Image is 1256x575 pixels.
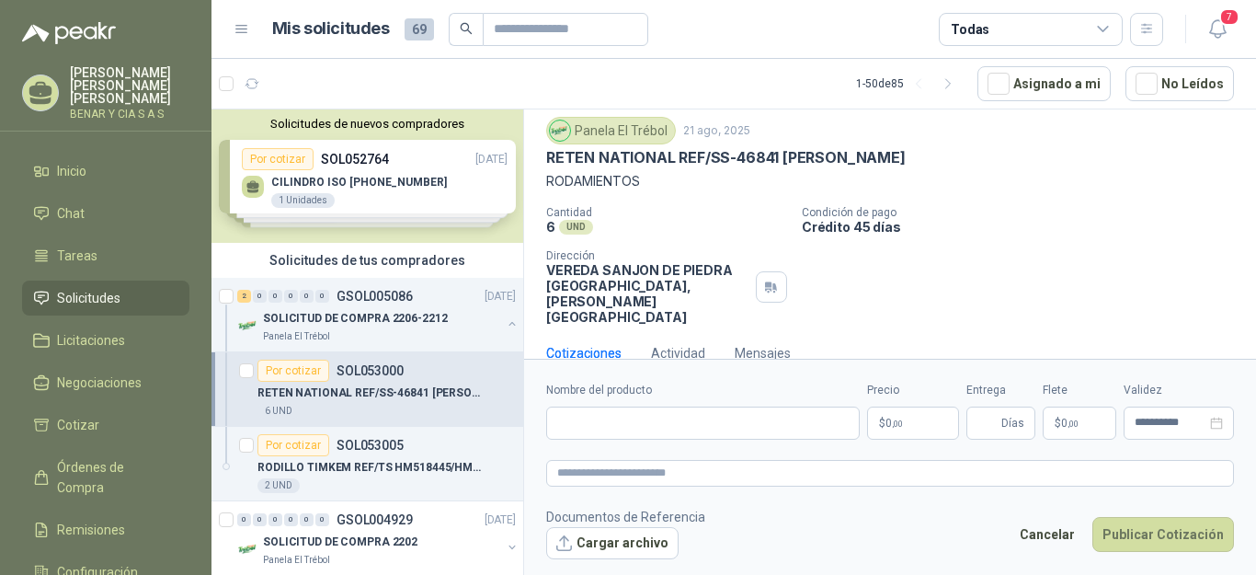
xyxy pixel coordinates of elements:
div: Solicitudes de nuevos compradoresPor cotizarSOL052764[DATE] CILINDRO ISO [PHONE_NUMBER]1 Unidades... [211,109,523,243]
span: Órdenes de Compra [57,457,172,498]
p: Panela El Trébol [263,329,330,344]
p: Panela El Trébol [263,553,330,568]
button: Publicar Cotización [1092,517,1234,552]
span: Cotizar [57,415,99,435]
a: Órdenes de Compra [22,450,189,505]
p: 21 ago, 2025 [683,122,750,140]
div: Panela El Trébol [546,117,676,144]
span: Solicitudes [57,288,120,308]
div: 2 UND [257,478,300,493]
a: Licitaciones [22,323,189,358]
p: GSOL005086 [337,290,413,303]
a: 0 0 0 0 0 0 GSOL004929[DATE] Company LogoSOLICITUD DE COMPRA 2202Panela El Trébol [237,509,520,568]
p: SOL053000 [337,364,404,377]
div: Mensajes [735,343,791,363]
h1: Mis solicitudes [272,16,390,42]
p: Dirección [546,249,748,262]
a: Por cotizarSOL053005RODILLO TIMKEM REF/TS HM518445/HM5184102 UND [211,427,523,501]
div: 0 [300,290,314,303]
div: 0 [315,290,329,303]
button: Cargar archivo [546,527,679,560]
p: $ 0,00 [1043,407,1116,440]
p: RODAMIENTOS [546,171,1234,191]
div: 0 [237,513,251,526]
img: Logo peakr [22,22,116,44]
span: 0 [885,418,903,429]
span: 0 [1061,418,1079,429]
a: Negociaciones [22,365,189,400]
p: SOLICITUD DE COMPRA 2202 [263,534,417,551]
div: UND [559,220,593,235]
img: Company Logo [237,315,259,337]
a: Tareas [22,238,189,273]
span: Tareas [57,246,97,266]
div: 0 [284,513,298,526]
button: Cancelar [1010,517,1085,552]
p: 6 [546,219,555,235]
button: Solicitudes de nuevos compradores [219,117,516,131]
div: 0 [300,513,314,526]
span: search [460,22,473,35]
p: RETEN NATIONAL REF/SS-46841 [PERSON_NAME] [257,385,486,402]
span: $ [1055,418,1061,429]
a: Inicio [22,154,189,189]
span: 69 [405,18,434,40]
img: Company Logo [237,538,259,560]
p: [PERSON_NAME] [PERSON_NAME] [PERSON_NAME] [70,66,189,105]
div: 0 [268,513,282,526]
button: 7 [1201,13,1234,46]
span: ,00 [1068,419,1079,429]
div: 6 UND [257,404,300,419]
p: Condición de pago [802,206,1249,219]
p: SOLICITUD DE COMPRA 2206-2212 [263,310,448,328]
p: Documentos de Referencia [546,507,705,527]
div: 2 [237,290,251,303]
div: Por cotizar [257,434,329,456]
img: Company Logo [550,121,570,141]
p: GSOL004929 [337,513,413,526]
span: Chat [57,203,85,224]
div: 0 [268,290,282,303]
div: Cotizaciones [546,343,622,363]
div: 1 - 50 de 85 [856,69,963,98]
p: VEREDA SANJON DE PIEDRA [GEOGRAPHIC_DATA] , [PERSON_NAME][GEOGRAPHIC_DATA] [546,262,748,325]
p: [DATE] [485,288,516,305]
p: BENAR Y CIA S A S [70,109,189,120]
p: RETEN NATIONAL REF/SS-46841 [PERSON_NAME] [546,148,906,167]
div: 0 [284,290,298,303]
span: Negociaciones [57,373,142,393]
p: Cantidad [546,206,787,219]
a: Solicitudes [22,281,189,316]
div: 0 [253,290,267,303]
button: No Leídos [1125,66,1234,101]
span: Días [1001,408,1024,439]
p: $0,00 [867,407,959,440]
p: Crédito 45 días [802,219,1249,235]
label: Nombre del producto [546,382,860,399]
div: Por cotizar [257,360,329,382]
a: Chat [22,196,189,231]
span: Licitaciones [57,330,125,351]
span: Remisiones [57,520,125,540]
span: Inicio [57,161,86,181]
div: Solicitudes de tus compradores [211,243,523,278]
label: Precio [867,382,959,399]
label: Flete [1043,382,1116,399]
p: RODILLO TIMKEM REF/TS HM518445/HM518410 [257,459,486,477]
label: Validez [1124,382,1234,399]
div: 0 [315,513,329,526]
p: SOL053005 [337,439,404,452]
div: Todas [951,19,989,40]
a: Remisiones [22,512,189,547]
span: 7 [1219,8,1239,26]
a: 2 0 0 0 0 0 GSOL005086[DATE] Company LogoSOLICITUD DE COMPRA 2206-2212Panela El Trébol [237,285,520,344]
button: Asignado a mi [977,66,1111,101]
label: Entrega [966,382,1035,399]
span: ,00 [892,419,903,429]
div: Actividad [651,343,705,363]
a: Cotizar [22,408,189,443]
a: Por cotizarSOL053000RETEN NATIONAL REF/SS-46841 [PERSON_NAME]6 UND [211,352,523,427]
div: 0 [253,513,267,526]
p: [DATE] [485,512,516,529]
